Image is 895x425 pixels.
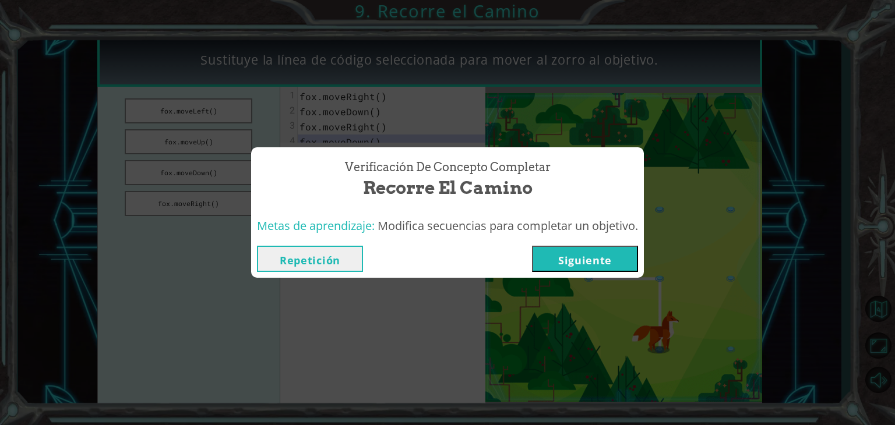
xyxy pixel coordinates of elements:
[378,218,638,233] span: Modifica secuencias para completar un objetivo.
[257,218,375,233] span: Metas de aprendizaje:
[532,246,638,272] button: Siguiente
[257,246,363,272] button: Repetición
[345,159,551,176] span: Verificación de Concepto Completar
[363,175,533,200] span: Recorre el Camino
